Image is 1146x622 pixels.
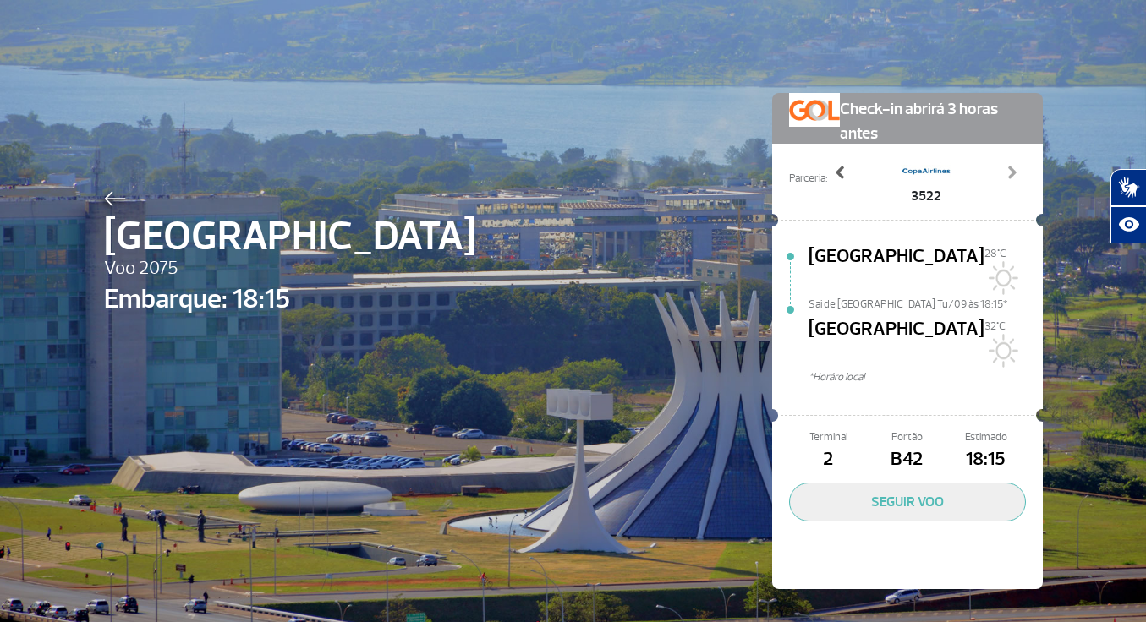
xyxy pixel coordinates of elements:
[809,297,1043,308] span: Sai de [GEOGRAPHIC_DATA] Tu/09 às 18:15*
[789,171,827,187] span: Parceria:
[868,429,946,445] span: Portão
[946,445,1025,474] span: 18:15
[104,254,475,283] span: Voo 2075
[1110,169,1146,243] div: Plugin de acessibilidade da Hand Talk.
[104,206,475,267] span: [GEOGRAPHIC_DATA]
[984,319,1006,333] span: 32°C
[901,186,951,206] span: 3522
[1110,169,1146,206] button: Abrir tradutor de língua de sinais.
[809,369,1043,385] span: *Horáro local
[809,315,984,369] span: [GEOGRAPHIC_DATA]
[809,243,984,297] span: [GEOGRAPHIC_DATA]
[984,261,1018,295] img: Sol
[104,279,475,319] span: Embarque: 18:15
[789,483,1026,521] button: SEGUIR VOO
[984,334,1018,368] img: Sol
[1110,206,1146,243] button: Abrir recursos assistivos.
[840,93,1026,146] span: Check-in abrirá 3 horas antes
[789,445,868,474] span: 2
[789,429,868,445] span: Terminal
[946,429,1025,445] span: Estimado
[984,247,1006,260] span: 28°C
[868,445,946,474] span: B42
